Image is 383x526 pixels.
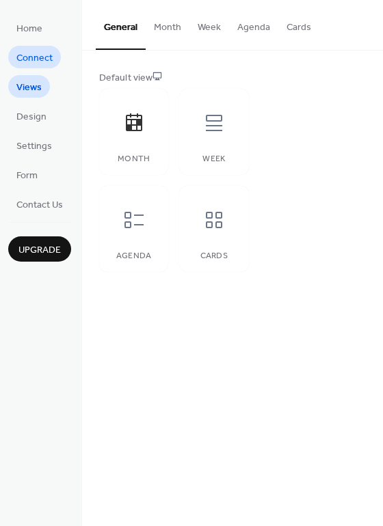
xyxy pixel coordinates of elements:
a: Form [8,163,46,186]
a: Design [8,105,55,127]
a: Settings [8,134,60,156]
div: Agenda [113,251,155,261]
a: Contact Us [8,193,71,215]
div: Month [113,154,155,164]
span: Contact Us [16,198,63,212]
div: Default view [99,71,363,85]
span: Settings [16,139,52,154]
span: Home [16,22,42,36]
a: Views [8,75,50,98]
button: Upgrade [8,236,71,262]
span: Connect [16,51,53,66]
span: Design [16,110,47,124]
div: Week [193,154,235,164]
span: Form [16,169,38,183]
span: Views [16,81,42,95]
a: Connect [8,46,61,68]
div: Cards [193,251,235,261]
span: Upgrade [18,243,61,258]
a: Home [8,16,51,39]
